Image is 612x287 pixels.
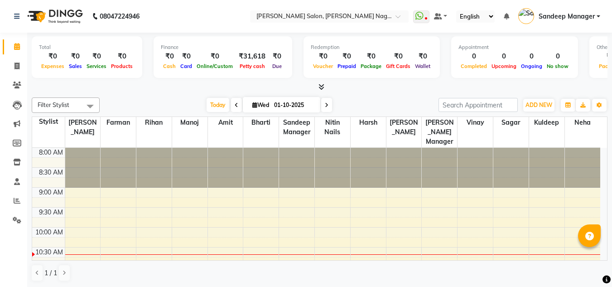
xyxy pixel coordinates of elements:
div: 0 [519,51,545,62]
span: Petty cash [237,63,267,69]
div: 8:00 AM [37,148,65,157]
span: [PERSON_NAME] Manager [422,117,457,147]
img: logo [23,4,85,29]
span: Prepaid [335,63,358,69]
div: ₹0 [67,51,84,62]
span: Wed [250,102,271,108]
img: Sandeep Manager [518,8,534,24]
span: Sandeep Manager [539,12,595,21]
div: ₹0 [269,51,285,62]
div: Total [39,44,135,51]
div: Appointment [458,44,571,51]
input: 2025-10-01 [271,98,317,112]
div: ₹0 [39,51,67,62]
span: Products [109,63,135,69]
span: Filter Stylist [38,101,69,108]
span: Services [84,63,109,69]
span: Gift Cards [384,63,413,69]
div: ₹0 [109,51,135,62]
div: ₹0 [384,51,413,62]
div: 0 [489,51,519,62]
span: Harsh [351,117,386,128]
div: 9:00 AM [37,188,65,197]
div: ₹0 [358,51,384,62]
span: Vinay [458,117,493,128]
div: 0 [545,51,571,62]
span: Online/Custom [194,63,235,69]
div: Redemption [311,44,433,51]
span: Sales [67,63,84,69]
span: Nitin Nails [315,117,350,138]
div: Stylist [32,117,65,126]
div: 10:00 AM [34,228,65,237]
span: [PERSON_NAME] [65,117,101,138]
span: Kuldeep [529,117,564,128]
span: Bharti [243,117,279,128]
div: 10:30 AM [34,248,65,257]
span: Upcoming [489,63,519,69]
span: No show [545,63,571,69]
span: Today [207,98,229,112]
span: Ongoing [519,63,545,69]
div: 8:30 AM [37,168,65,177]
span: Card [178,63,194,69]
span: 1 / 1 [44,268,57,278]
span: Amit [208,117,243,128]
span: Due [270,63,284,69]
b: 08047224946 [100,4,140,29]
span: sagar [493,117,529,128]
span: Neha [565,117,600,128]
div: ₹0 [413,51,433,62]
span: Farman [101,117,136,128]
div: ₹0 [194,51,235,62]
span: Completed [458,63,489,69]
span: Sandeep Manager [279,117,314,138]
div: ₹0 [84,51,109,62]
div: 9:30 AM [37,208,65,217]
span: Package [358,63,384,69]
span: Cash [161,63,178,69]
div: ₹0 [178,51,194,62]
span: ADD NEW [525,102,552,108]
span: Wallet [413,63,433,69]
div: Finance [161,44,285,51]
input: Search Appointment [439,98,518,112]
div: ₹0 [161,51,178,62]
span: Rihan [136,117,172,128]
div: ₹31,618 [235,51,269,62]
div: 0 [458,51,489,62]
span: Expenses [39,63,67,69]
div: ₹0 [335,51,358,62]
button: ADD NEW [523,99,554,112]
span: Manoj [172,117,207,128]
span: Voucher [311,63,335,69]
span: [PERSON_NAME] [386,117,422,138]
iframe: chat widget [574,251,603,278]
div: ₹0 [311,51,335,62]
